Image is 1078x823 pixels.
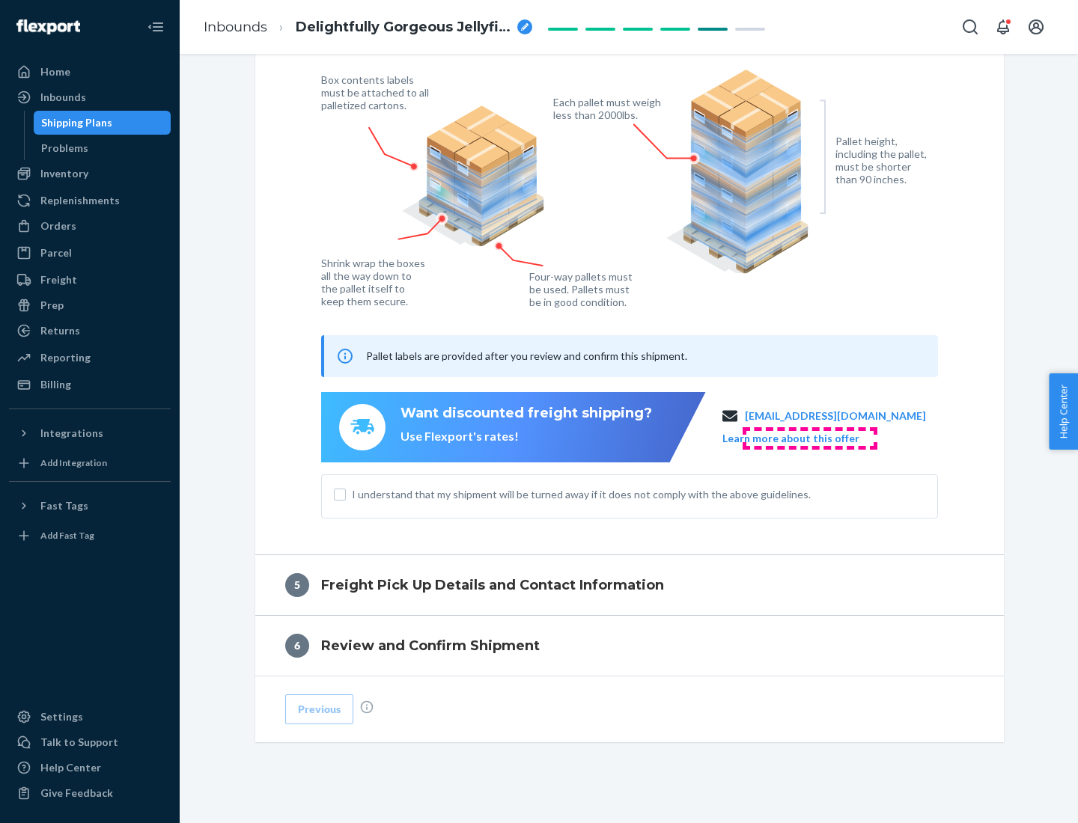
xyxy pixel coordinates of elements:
[141,12,171,42] button: Close Navigation
[9,781,171,805] button: Give Feedback
[9,189,171,212] a: Replenishments
[40,323,80,338] div: Returns
[835,135,934,186] figcaption: Pallet height, including the pallet, must be shorter than 90 inches.
[40,377,71,392] div: Billing
[9,756,171,780] a: Help Center
[285,694,353,724] button: Previous
[9,268,171,292] a: Freight
[334,489,346,501] input: I understand that my shipment will be turned away if it does not comply with the above guidelines.
[9,241,171,265] a: Parcel
[9,214,171,238] a: Orders
[255,555,1004,615] button: 5Freight Pick Up Details and Contact Information
[988,12,1018,42] button: Open notifications
[40,786,113,801] div: Give Feedback
[41,115,112,130] div: Shipping Plans
[40,64,70,79] div: Home
[40,426,103,441] div: Integrations
[321,257,428,308] figcaption: Shrink wrap the boxes all the way down to the pallet itself to keep them secure.
[40,760,101,775] div: Help Center
[40,298,64,313] div: Prep
[722,431,859,446] button: Learn more about this offer
[9,346,171,370] a: Reporting
[16,19,80,34] img: Flexport logo
[40,245,72,260] div: Parcel
[40,218,76,233] div: Orders
[955,12,985,42] button: Open Search Box
[9,85,171,109] a: Inbounds
[529,270,633,308] figcaption: Four-way pallets must be used. Pallets must be in good condition.
[40,90,86,105] div: Inbounds
[9,730,171,754] a: Talk to Support
[9,373,171,397] a: Billing
[40,735,118,750] div: Talk to Support
[9,421,171,445] button: Integrations
[9,451,171,475] a: Add Integration
[34,111,171,135] a: Shipping Plans
[41,141,88,156] div: Problems
[352,487,925,502] span: I understand that my shipment will be turned away if it does not comply with the above guidelines.
[9,705,171,729] a: Settings
[321,73,433,111] figcaption: Box contents labels must be attached to all palletized cartons.
[321,575,664,595] h4: Freight Pick Up Details and Contact Information
[40,456,107,469] div: Add Integration
[285,634,309,658] div: 6
[40,166,88,181] div: Inventory
[40,529,94,542] div: Add Fast Tag
[9,293,171,317] a: Prep
[9,524,171,548] a: Add Fast Tag
[40,709,83,724] div: Settings
[192,5,544,49] ol: breadcrumbs
[40,498,88,513] div: Fast Tags
[40,272,77,287] div: Freight
[366,349,687,362] span: Pallet labels are provided after you review and confirm this shipment.
[9,319,171,343] a: Returns
[401,404,652,423] div: Want discounted freight shipping?
[296,18,511,37] span: Delightfully Gorgeous Jellyfish
[9,162,171,186] a: Inventory
[401,428,652,445] div: Use Flexport's rates!
[745,409,926,423] a: [EMAIL_ADDRESS][DOMAIN_NAME]
[1049,373,1078,450] button: Help Center
[553,96,665,121] figcaption: Each pallet must weigh less than 2000lbs.
[285,573,309,597] div: 5
[40,193,120,208] div: Replenishments
[321,636,540,655] h4: Review and Confirm Shipment
[9,60,171,84] a: Home
[34,136,171,160] a: Problems
[40,350,91,365] div: Reporting
[9,494,171,518] button: Fast Tags
[1021,12,1051,42] button: Open account menu
[204,19,267,35] a: Inbounds
[255,616,1004,676] button: 6Review and Confirm Shipment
